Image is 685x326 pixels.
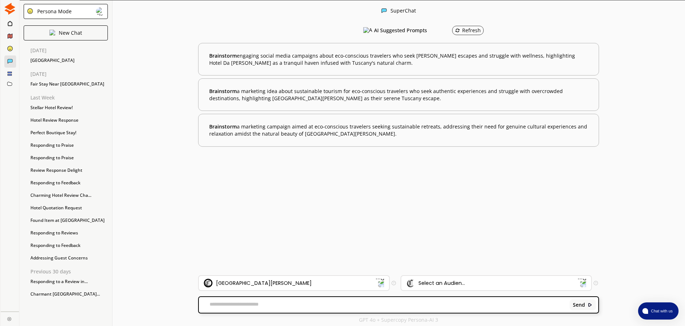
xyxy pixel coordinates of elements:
b: a marketing campaign aimed at eco-conscious travelers seeking sustainable retreats, addressing th... [209,123,588,137]
button: atlas-launcher [638,302,679,320]
img: Brand Icon [204,279,212,287]
b: Send [573,302,585,308]
p: Last Week [30,95,111,101]
div: Refresh [455,28,481,33]
img: Refresh [455,28,460,33]
div: Responding to Praise [27,152,111,163]
img: Close [7,317,11,321]
div: Charmant [GEOGRAPHIC_DATA]... [27,289,111,300]
div: Responding to Feedback [27,240,111,251]
div: Responding to Reviews [27,228,111,238]
p: GPT 4o + Supercopy Persona-AI 3 [359,317,438,323]
span: Brainstorm [209,52,237,59]
div: Hotel Review Response [27,115,111,126]
img: Close [27,8,33,14]
img: Tooltip Icon [594,281,598,285]
img: Close [49,30,55,35]
div: Responding to Praise [27,140,111,151]
span: Brainstorm [209,88,237,94]
a: Close [1,312,19,324]
img: Dropdown Icon [577,278,586,288]
div: [GEOGRAPHIC_DATA] [27,55,111,66]
img: Tooltip Icon [392,281,396,285]
p: Previous 30 days [30,269,111,274]
h3: AI Suggested Prompts [374,25,427,36]
span: Chat with us [648,308,674,314]
div: Addressing Guest Concerns [27,253,111,263]
div: Responding to Feedback [27,177,111,188]
div: Review Response Delight [27,165,111,176]
div: Fair Stay Near [GEOGRAPHIC_DATA] [27,79,111,89]
b: engaging social media campaigns about eco-conscious travelers who seek [PERSON_NAME] escapes and ... [209,52,588,66]
img: AI Suggested Prompts [363,27,372,34]
div: Hotel Quotation Request [27,203,111,213]
div: Charming Hotel Review Cha... [27,190,111,201]
div: Review Response: 10/10 De... [27,301,111,312]
b: a marketing idea about sustainable tourism for eco-conscious travelers who seek authentic experie... [209,88,588,102]
img: Audience Icon [406,279,415,287]
img: Close [4,3,16,15]
div: Perfect Boutique Stay! [27,127,111,138]
p: [DATE] [30,71,111,77]
div: Select an Audien... [418,280,465,286]
div: Responding to a Review in... [27,276,111,287]
div: SuperChat [391,8,416,15]
img: Close [588,302,593,307]
div: Persona Mode [35,9,72,14]
div: [GEOGRAPHIC_DATA][PERSON_NAME] [216,280,312,286]
img: Dropdown Icon [375,278,384,288]
span: Brainstorm [209,123,237,130]
img: Close [381,8,387,14]
img: Close [96,7,105,16]
div: Stellar Hotel Review! [27,102,111,113]
p: New Chat [59,30,82,36]
div: Found Item at [GEOGRAPHIC_DATA] [27,215,111,226]
p: [DATE] [30,48,111,53]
